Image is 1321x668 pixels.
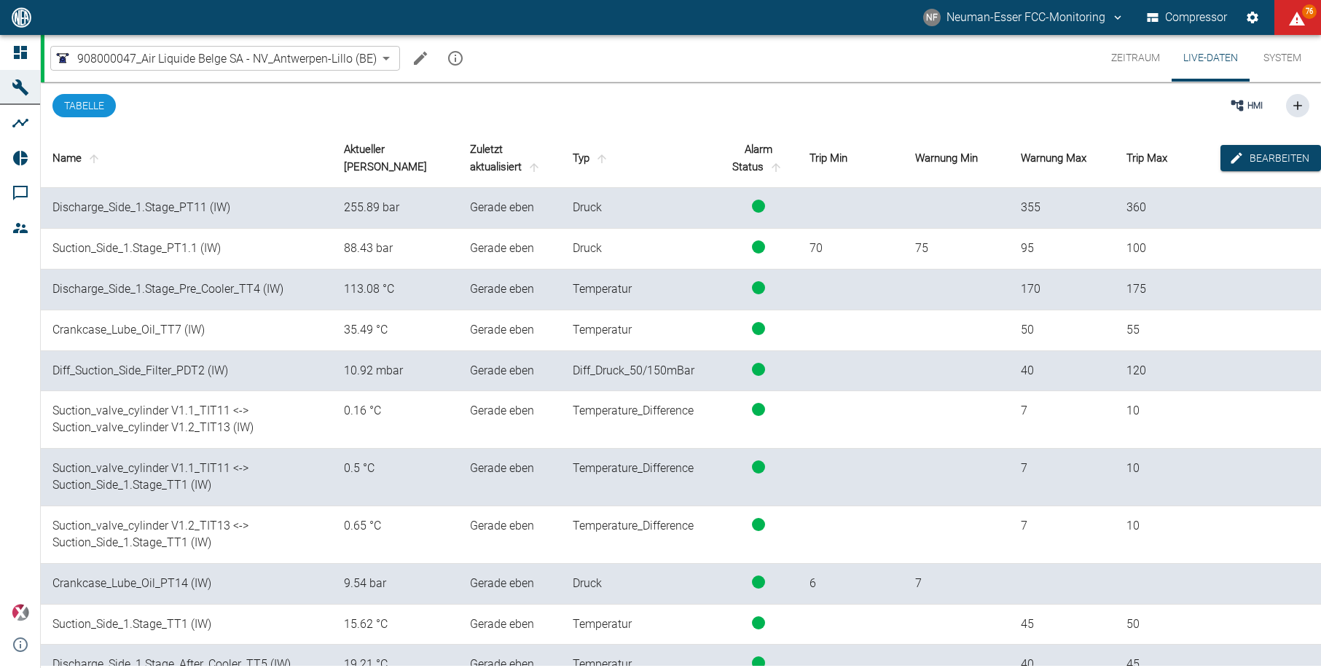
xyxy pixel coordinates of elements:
td: Temperatur [561,605,720,645]
div: 10.923033 mbar [344,363,447,380]
div: 50 [1021,319,1103,339]
th: Warnung Min [903,129,1009,188]
td: Druck [561,564,720,605]
th: Zuletzt aktualisiert [458,129,561,188]
div: 40 [1021,360,1103,380]
span: status-running [752,281,765,294]
span: 908000047_Air Liquide Belge SA - NV_Antwerpen-Lillo (BE) [77,50,377,67]
td: Temperature_Difference [561,391,720,449]
td: Discharge_Side_1.Stage_PT11 (IW) [41,188,332,229]
td: Temperatur [561,270,720,310]
td: Suction_Side_1.Stage_PT1.1 (IW) [41,229,332,270]
span: status-running [752,322,765,335]
div: 50 [1126,613,1209,633]
div: 9.536857 bar [344,575,447,592]
th: Typ [561,129,720,188]
div: 170 [1021,278,1103,298]
div: 13.10.2025, 10:37:33 [470,200,549,216]
div: 70 [810,237,892,257]
td: Suction_valve_cylinder V1.1_TIT11 <-> Suction_Side_1.Stage_TT1 (IW) [41,449,332,506]
span: sort-name [85,152,103,165]
div: 120 [1126,360,1209,380]
button: mission info [441,44,470,73]
span: status-running [752,518,765,531]
div: 88.42592 bar [344,240,447,257]
td: Crankcase_Lube_Oil_PT14 (IW) [41,564,332,605]
a: 908000047_Air Liquide Belge SA - NV_Antwerpen-Lillo (BE) [54,50,377,67]
div: 13.10.2025, 10:37:33 [470,281,549,298]
div: 10 [1126,457,1209,477]
div: 0.15733528 °C [344,403,447,420]
td: Crankcase_Lube_Oil_TT7 (IW) [41,310,332,351]
div: 10 [1126,400,1209,420]
td: Suction_valve_cylinder V1.2_TIT13 <-> Suction_Side_1.Stage_TT1 (IW) [41,506,332,564]
td: Temperatur [561,310,720,351]
img: logo [10,7,33,27]
button: Compressor [1144,4,1231,31]
div: 13.10.2025, 10:37:33 [470,616,549,633]
div: 113.08377 °C [344,281,447,298]
div: NF [923,9,941,26]
div: 100 [1126,237,1209,257]
span: status-running [752,575,765,589]
div: 7 [915,573,997,592]
div: 6 [810,573,892,592]
span: status-running [752,616,765,629]
div: 13.10.2025, 10:37:33 [470,322,549,339]
div: 13.10.2025, 10:37:33 [470,460,549,477]
button: Machine bearbeiten [406,44,435,73]
button: Tabelle [52,94,116,117]
span: sort-status [767,161,785,174]
td: Diff_Suction_Side_Filter_PDT2 (IW) [41,351,332,392]
td: Druck [561,188,720,229]
div: 13.10.2025, 10:37:33 [470,575,549,592]
div: 75 [915,237,997,257]
button: Live-Daten [1172,35,1250,82]
span: status-running [752,200,765,213]
div: 7 [1021,457,1103,477]
div: 0.6528511 °C [344,518,447,535]
button: Einstellungen [1239,4,1266,31]
div: 45 [1021,613,1103,633]
div: 255.88832 bar [344,200,447,216]
div: 10 [1126,515,1209,535]
span: status-running [752,363,765,376]
th: Alarm Status [720,129,798,188]
span: status-running [752,460,765,474]
button: Zeitraum [1099,35,1172,82]
div: 175 [1126,278,1209,298]
span: sort-time [525,161,544,174]
div: 13.10.2025, 10:37:33 [470,518,549,535]
div: 360 [1126,197,1209,216]
th: Name [41,129,332,188]
td: Druck [561,229,720,270]
th: Trip Min [798,129,903,188]
td: Diff_Druck_50/150mBar [561,351,720,392]
span: status-running [752,403,765,416]
div: 7 [1021,400,1103,420]
th: Warnung Max [1009,129,1115,188]
div: 13.10.2025, 10:37:33 [470,240,549,257]
div: 15.620659 °C [344,616,447,633]
span: 76 [1302,4,1317,19]
button: System [1250,35,1315,82]
div: 7 [1021,515,1103,535]
span: status-running [752,240,765,254]
div: 35.48611 °C [344,322,447,339]
span: HMI [1247,99,1263,112]
button: fcc-monitoring@neuman-esser.com [921,4,1126,31]
td: Suction_Side_1.Stage_TT1 (IW) [41,605,332,645]
td: Discharge_Side_1.Stage_Pre_Cooler_TT4 (IW) [41,270,332,310]
button: edit-alarms [1220,145,1321,172]
div: 0.49551582 °C [344,460,447,477]
td: Temperature_Difference [561,506,720,564]
div: 355 [1021,197,1103,216]
div: 55 [1126,319,1209,339]
td: Temperature_Difference [561,449,720,506]
th: Aktueller [PERSON_NAME] [332,129,458,188]
img: Xplore Logo [12,604,29,621]
span: sort-type [592,152,611,165]
div: 13.10.2025, 10:37:33 [470,363,549,380]
div: 95 [1021,237,1103,257]
div: 13.10.2025, 10:37:33 [470,403,549,420]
